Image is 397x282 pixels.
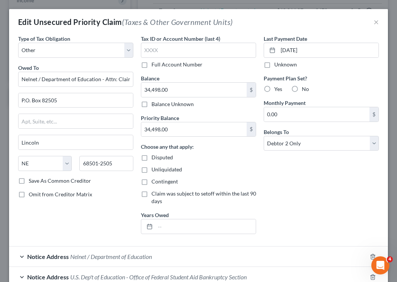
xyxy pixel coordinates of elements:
label: Save As Common Creditor [29,177,91,185]
input: 0.00 [264,107,369,122]
div: $ [247,122,256,137]
span: Disputed [151,154,173,160]
label: Years Owed [141,211,169,219]
input: XXXX [141,43,256,58]
input: Apt, Suite, etc... [19,114,133,128]
span: (Taxes & Other Government Units) [122,17,233,26]
span: Belongs To [264,129,289,135]
div: $ [369,107,378,122]
span: Owed To [18,65,39,71]
input: Enter zip... [79,156,133,171]
label: Balance [141,74,159,82]
label: Balance Unknown [151,100,194,108]
button: × [374,17,379,26]
span: U.S. Dep't of Education - Office of Federal Student Aid Bankruptcy Section [70,273,247,280]
iframe: Intercom live chat [371,256,389,274]
span: Claim was subject to setoff within the last 90 days [151,190,256,204]
input: 0.00 [141,83,247,97]
span: Nelnet / Department of Education [70,253,152,260]
span: Notice Address [27,253,69,260]
input: Enter city... [19,135,133,149]
label: Monthly Payment [264,99,306,107]
span: No [302,86,309,92]
label: Full Account Number [151,61,202,68]
span: Type of Tax Obligation [18,35,70,42]
label: Tax ID or Account Number (last 4) [141,35,220,43]
input: MM/DD/YYYY [278,43,378,57]
label: Payment Plan Set? [264,74,379,82]
input: 0.00 [141,122,247,137]
div: Edit Unsecured Priority Claim [18,17,233,27]
label: Priority Balance [141,114,179,122]
span: Notice Address [27,273,69,280]
input: Enter address... [19,93,133,108]
span: Yes [274,86,282,92]
label: Unknown [274,61,297,68]
input: -- [155,219,256,234]
span: 4 [387,256,393,262]
input: Search creditor by name... [18,72,133,87]
div: $ [247,83,256,97]
span: Contingent [151,178,178,185]
label: Last Payment Date [264,35,307,43]
span: Omit from Creditor Matrix [29,191,92,197]
label: Choose any that apply: [141,143,194,151]
span: Unliquidated [151,166,182,173]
